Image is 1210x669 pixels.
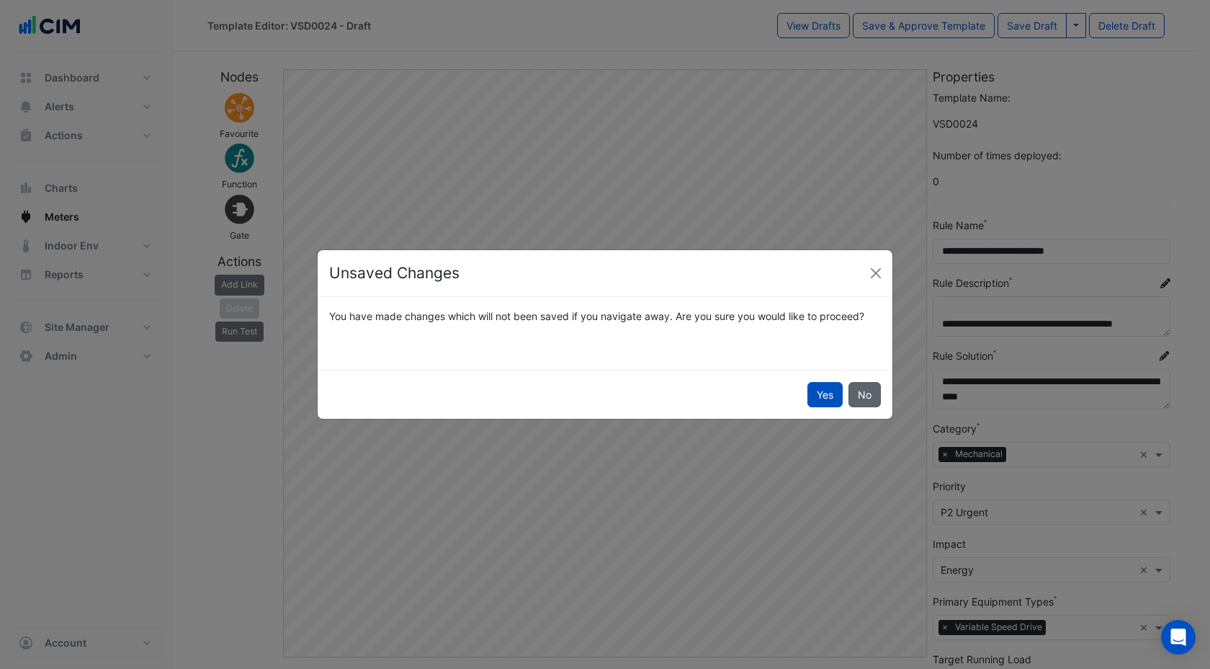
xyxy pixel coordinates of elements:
button: No [848,382,881,407]
h4: Unsaved Changes [329,262,460,285]
button: Close [865,262,887,284]
button: Yes [807,382,843,407]
div: You have made changes which will not been saved if you navigate away. Are you sure you would like... [321,309,889,324]
div: Open Intercom Messenger [1161,620,1196,655]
